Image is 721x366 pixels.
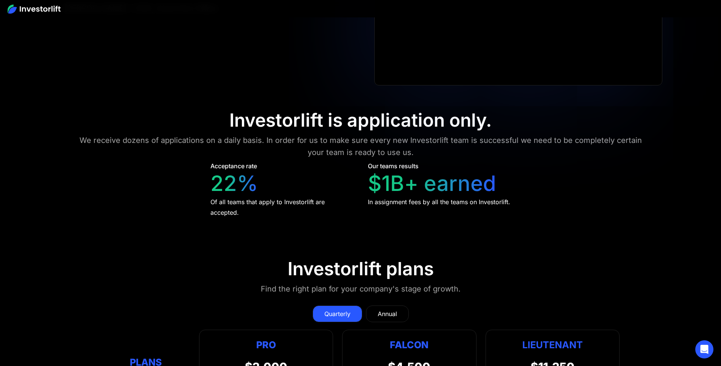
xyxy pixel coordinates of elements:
[210,197,354,218] div: Of all teams that apply to Investorlift are accepted.
[229,109,492,131] div: Investorlift is application only.
[368,161,419,171] div: Our teams results
[324,309,350,318] div: Quarterly
[210,161,257,171] div: Acceptance rate
[288,258,434,280] div: Investorlift plans
[72,134,649,158] div: We receive dozens of applications on a daily basis. In order for us to make sure every new Invest...
[378,309,397,318] div: Annual
[210,171,258,196] div: 22%
[522,339,583,350] strong: Lieutenant
[368,197,510,207] div: In assignment fees by all the teams on Investorlift.
[261,283,461,295] div: Find the right plan for your company's stage of growth.
[368,171,496,196] div: $1B+ earned
[695,340,713,358] div: Open Intercom Messenger
[390,338,428,352] div: Falcon
[245,338,287,352] div: Pro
